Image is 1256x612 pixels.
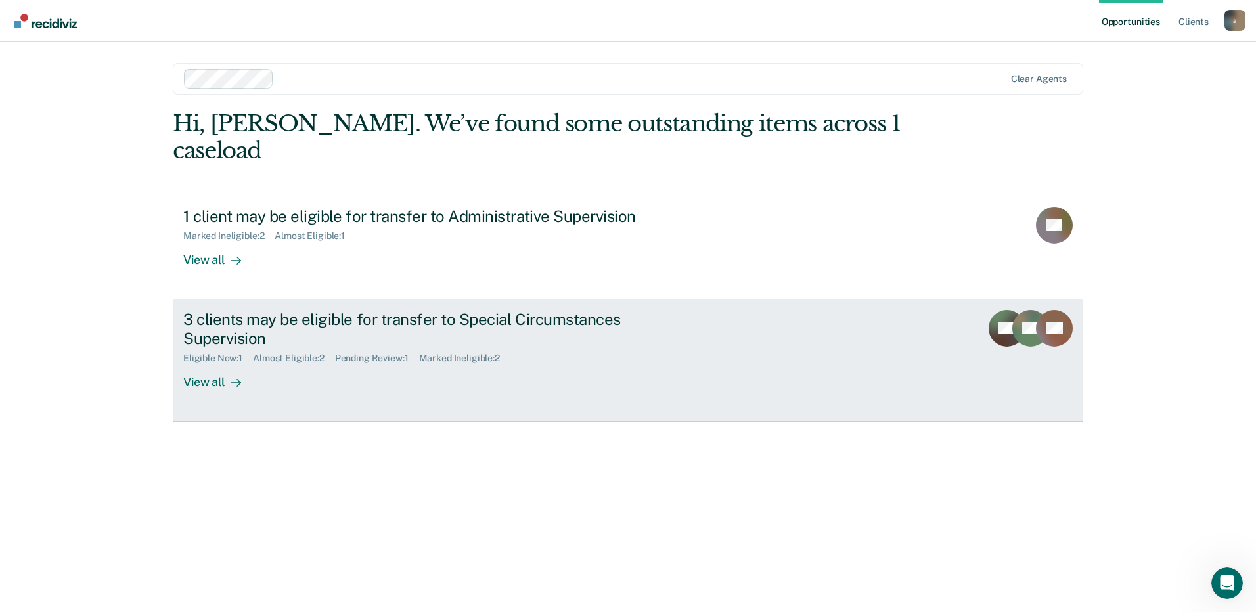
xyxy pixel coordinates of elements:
[275,230,355,242] div: Almost Eligible : 1
[14,14,77,28] img: Recidiviz
[173,196,1083,299] a: 1 client may be eligible for transfer to Administrative SupervisionMarked Ineligible:2Almost Elig...
[419,353,510,364] div: Marked Ineligible : 2
[173,299,1083,422] a: 3 clients may be eligible for transfer to Special Circumstances SupervisionEligible Now:1Almost E...
[183,207,644,226] div: 1 client may be eligible for transfer to Administrative Supervision
[183,310,644,348] div: 3 clients may be eligible for transfer to Special Circumstances Supervision
[183,364,257,389] div: View all
[1211,567,1243,599] iframe: Intercom live chat
[183,353,253,364] div: Eligible Now : 1
[1011,74,1067,85] div: Clear agents
[335,353,419,364] div: Pending Review : 1
[1224,10,1245,31] button: Profile dropdown button
[253,353,335,364] div: Almost Eligible : 2
[173,110,901,164] div: Hi, [PERSON_NAME]. We’ve found some outstanding items across 1 caseload
[183,242,257,267] div: View all
[1224,10,1245,31] div: a
[183,230,275,242] div: Marked Ineligible : 2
